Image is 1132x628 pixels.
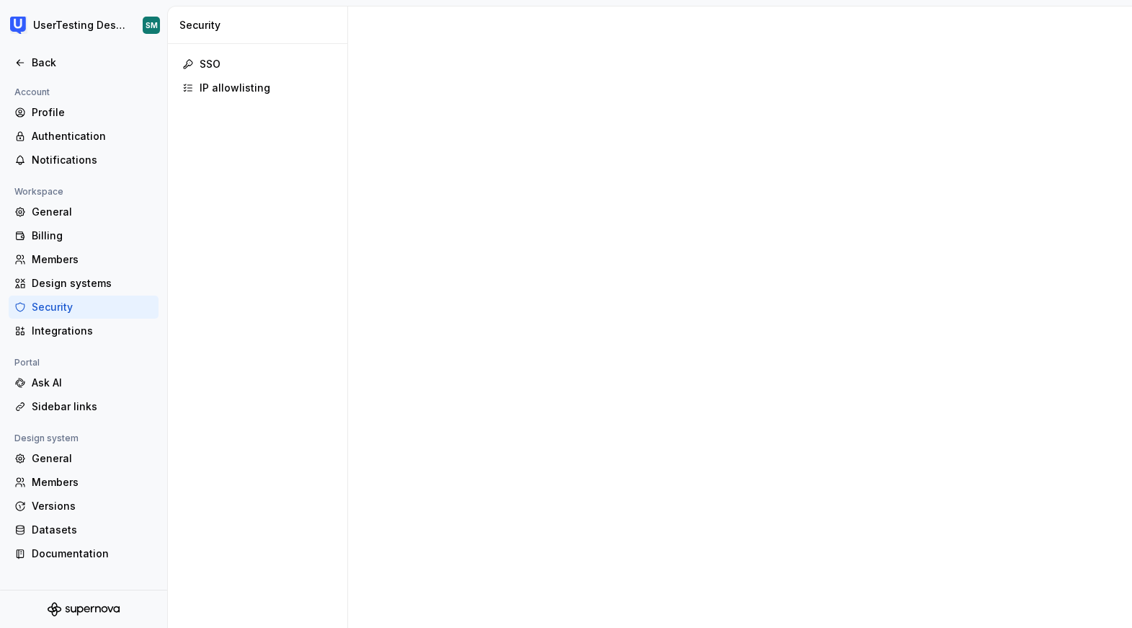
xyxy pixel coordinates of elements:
[32,205,153,219] div: General
[32,252,153,267] div: Members
[177,76,339,99] a: IP allowlisting
[200,81,333,95] div: IP allowlisting
[9,296,159,319] a: Security
[3,9,164,41] button: UserTesting Design SystemSM
[9,224,159,247] a: Billing
[9,149,159,172] a: Notifications
[32,547,153,561] div: Documentation
[32,300,153,314] div: Security
[9,495,159,518] a: Versions
[32,475,153,490] div: Members
[32,229,153,243] div: Billing
[9,183,69,200] div: Workspace
[9,248,159,271] a: Members
[9,430,84,447] div: Design system
[179,18,342,32] div: Security
[146,19,158,31] div: SM
[9,371,159,394] a: Ask AI
[9,518,159,541] a: Datasets
[48,602,120,616] svg: Supernova Logo
[10,17,27,34] img: 41adf70f-fc1c-4662-8e2d-d2ab9c673b1b.png
[9,101,159,124] a: Profile
[32,324,153,338] div: Integrations
[9,200,159,224] a: General
[9,125,159,148] a: Authentication
[9,84,55,101] div: Account
[32,376,153,390] div: Ask AI
[200,57,333,71] div: SSO
[32,56,153,70] div: Back
[9,272,159,295] a: Design systems
[9,354,45,371] div: Portal
[9,395,159,418] a: Sidebar links
[9,447,159,470] a: General
[32,399,153,414] div: Sidebar links
[9,471,159,494] a: Members
[177,53,339,76] a: SSO
[32,499,153,513] div: Versions
[9,51,159,74] a: Back
[33,18,125,32] div: UserTesting Design System
[9,542,159,565] a: Documentation
[32,105,153,120] div: Profile
[32,451,153,466] div: General
[9,319,159,342] a: Integrations
[32,276,153,291] div: Design systems
[32,153,153,167] div: Notifications
[32,523,153,537] div: Datasets
[32,129,153,143] div: Authentication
